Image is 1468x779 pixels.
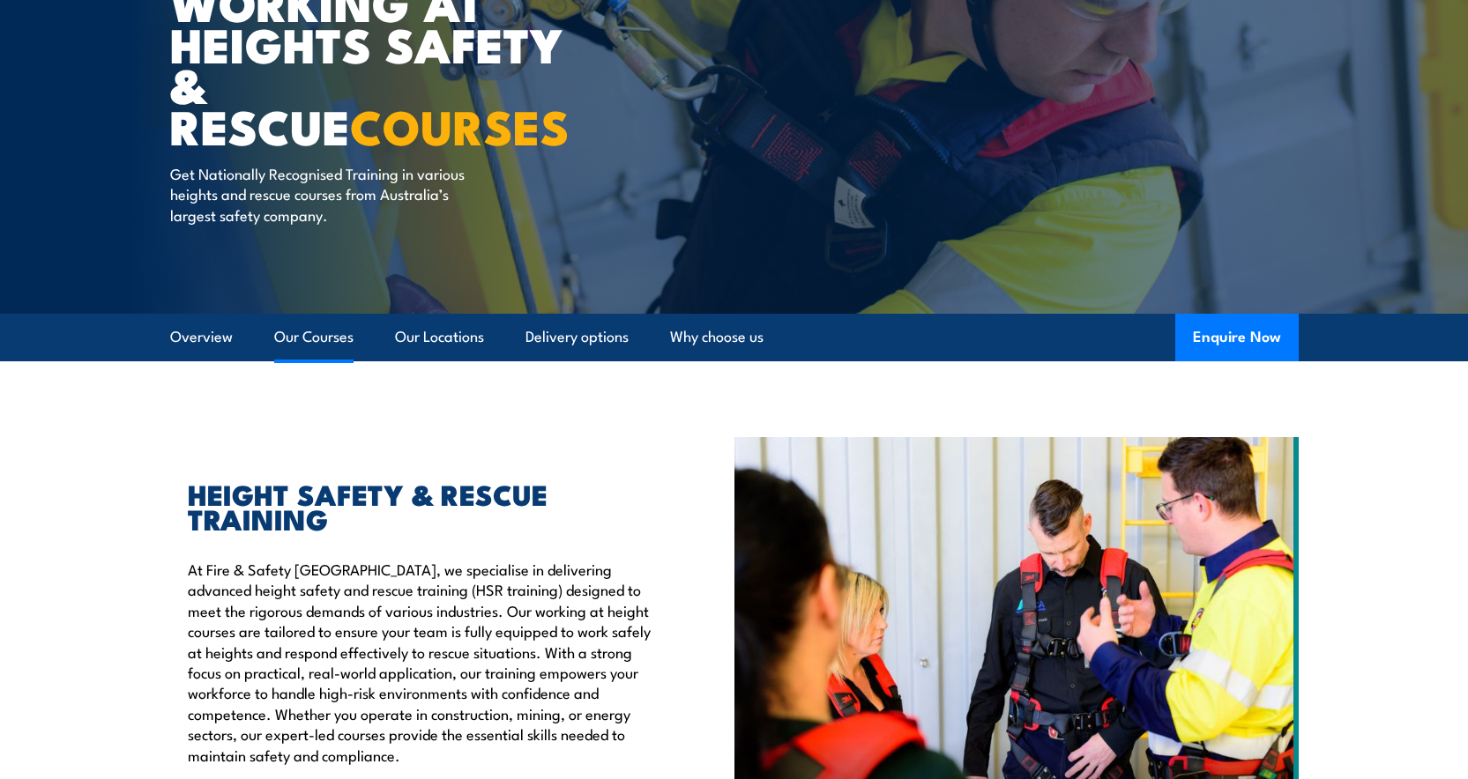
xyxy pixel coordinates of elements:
[188,481,653,530] h2: HEIGHT SAFETY & RESCUE TRAINING
[274,314,354,360] a: Our Courses
[395,314,484,360] a: Our Locations
[188,559,653,765] p: At Fire & Safety [GEOGRAPHIC_DATA], we specialise in delivering advanced height safety and rescue...
[525,314,629,360] a: Delivery options
[350,88,570,161] strong: COURSES
[1175,314,1299,361] button: Enquire Now
[670,314,764,360] a: Why choose us
[170,163,492,225] p: Get Nationally Recognised Training in various heights and rescue courses from Australia’s largest...
[170,314,233,360] a: Overview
